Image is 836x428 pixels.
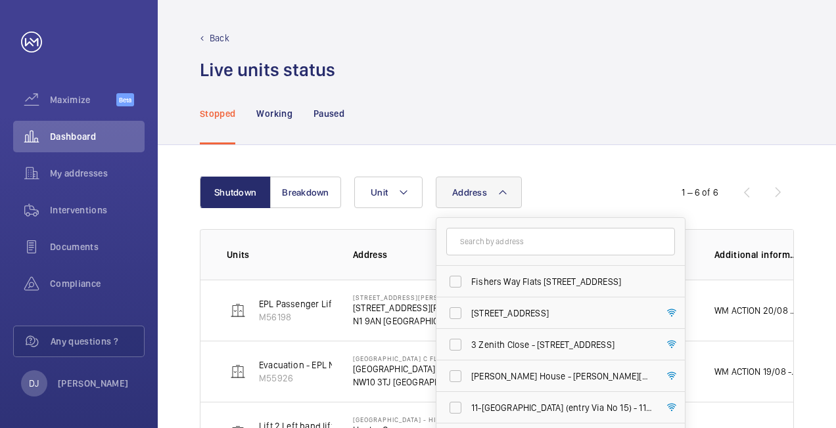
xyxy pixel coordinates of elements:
[313,107,344,120] p: Paused
[471,338,652,351] span: 3 Zenith Close - [STREET_ADDRESS]
[50,167,145,180] span: My addresses
[353,416,463,423] p: [GEOGRAPHIC_DATA] - High Risk Building
[256,107,292,120] p: Working
[471,370,652,383] span: [PERSON_NAME] House - [PERSON_NAME][GEOGRAPHIC_DATA]
[714,365,799,378] p: WM ACTION 19/08 - Supply chain to provide a further update from parcel force [DATE]. WM ACTION 18...
[452,187,487,198] span: Address
[230,364,246,379] img: elevator.svg
[353,248,463,261] p: Address
[58,377,129,390] p: [PERSON_NAME]
[200,107,235,120] p: Stopped
[259,372,413,385] p: M55926
[353,375,463,389] p: NW10 3TJ [GEOGRAPHIC_DATA]
[50,93,116,106] span: Maximize
[29,377,39,390] p: DJ
[270,177,341,208] button: Breakdown
[471,307,652,320] span: [STREET_ADDRESS]
[353,293,463,301] p: [STREET_ADDRESS][PERSON_NAME]
[50,277,145,290] span: Compliance
[200,58,335,82] h1: Live units status
[714,304,799,317] p: WM ACTION 20/08 - Specilaist and scaffolding team have been contacted. [GEOGRAPHIC_DATA] 18/08 - ...
[259,358,413,372] p: Evacuation - EPL No 4 Flats 45-101 R/h
[471,275,652,288] span: Fishers Way Flats [STREET_ADDRESS]
[354,177,423,208] button: Unit
[353,362,463,375] p: [GEOGRAPHIC_DATA] C Flats 45-101
[436,177,522,208] button: Address
[230,303,246,318] img: elevator.svg
[259,297,335,310] p: EPL Passenger Lift
[353,314,463,328] p: N1 9AN [GEOGRAPHIC_DATA]
[353,354,463,362] p: [GEOGRAPHIC_DATA] C Flats 45-101 - High Risk Building
[210,32,229,45] p: Back
[116,93,134,106] span: Beta
[50,203,145,217] span: Interventions
[446,228,675,255] input: Search by address
[51,335,144,348] span: Any questions ?
[227,248,332,261] p: Units
[353,301,463,314] p: [STREET_ADDRESS][PERSON_NAME]
[200,177,271,208] button: Shutdown
[682,186,718,199] div: 1 – 6 of 6
[259,310,335,324] p: M56198
[471,401,652,414] span: 11-[GEOGRAPHIC_DATA] (entry Via No 15) - 11-[GEOGRAPHIC_DATA] ([STREET_ADDRESS]
[714,248,799,261] p: Additional information
[50,240,145,253] span: Documents
[50,130,145,143] span: Dashboard
[371,187,388,198] span: Unit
